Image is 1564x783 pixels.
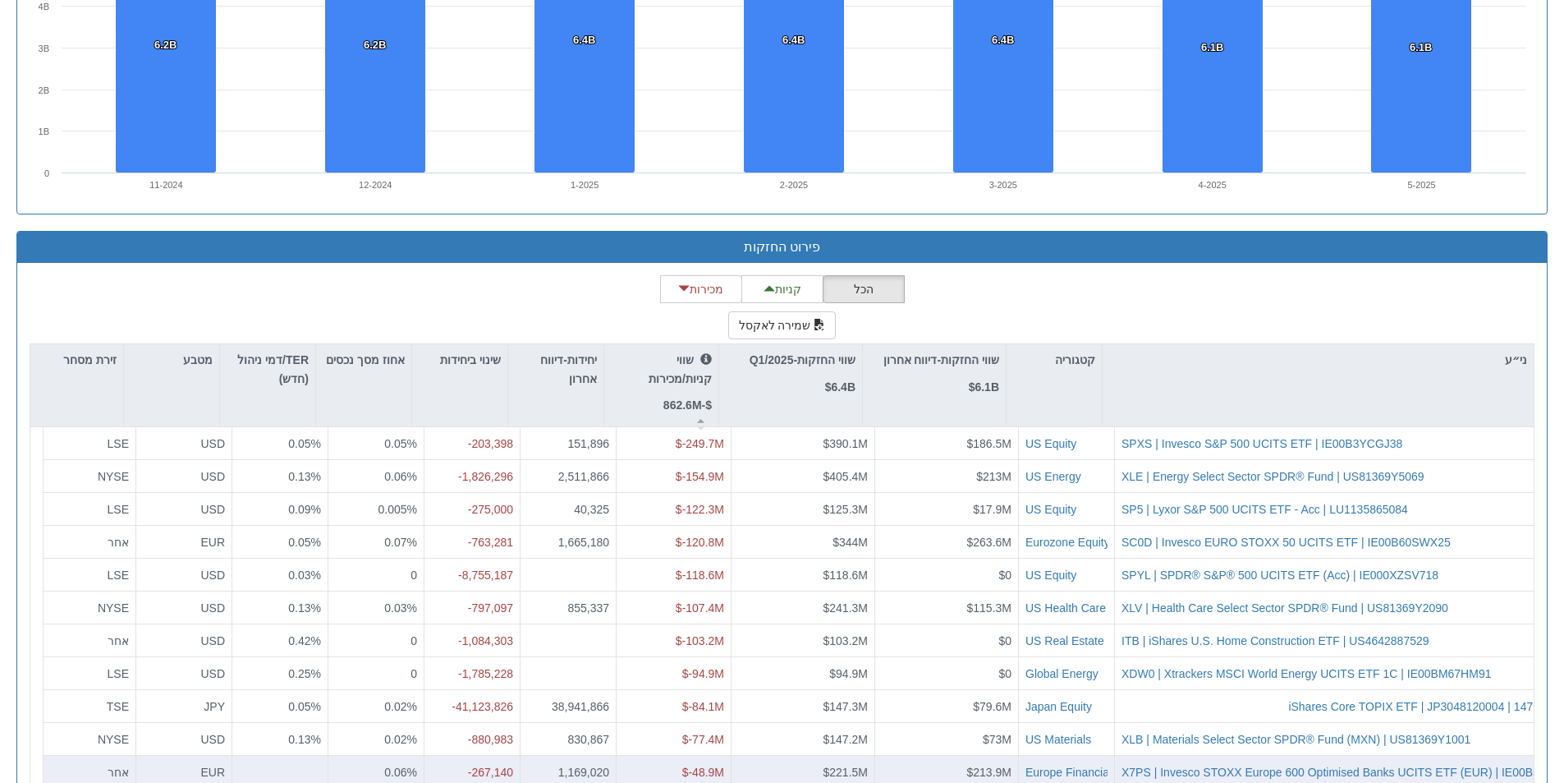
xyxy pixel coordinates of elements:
div: XLB | Materials Select Sector SPDR® Fund (MXN) | US81369Y1001 [1121,731,1470,748]
span: $103.2M [823,634,868,647]
button: XLE | Energy Select Sector SPDR® Fund | US81369Y5069 [1121,468,1424,485]
div: 0.03% [239,567,321,583]
text: 12-2024 [359,180,392,190]
div: 0.06% [335,468,417,485]
text: 1-2025 [571,180,599,190]
span: $390.1M [823,437,868,450]
span: $0 [998,634,1011,647]
div: Japan Equity [1025,698,1092,715]
div: 151,896 [527,435,609,452]
span: $125.3M [823,503,868,516]
button: SC0D | Invesco EURO STOXX 50 UCITS ETF | IE00B60SWX25 [1121,534,1451,550]
div: 0 [335,633,417,649]
div: 1,665,180 [527,534,609,550]
div: LSE [50,435,129,452]
div: 38,941,866 [527,698,609,715]
div: 0.07% [335,534,417,550]
div: אחר [50,633,129,649]
button: ITB | iShares U.S. Home Construction ETF | US4642887529 [1121,633,1429,649]
div: -267,140 [431,764,513,781]
div: 0.05% [239,435,321,452]
span: $-122.3M [676,503,724,516]
button: SPXS | Invesco S&P 500 UCITS ETF | IE00B3YCGJ38 [1121,435,1402,452]
span: $-120.8M [676,536,724,549]
h3: פירוט החזקות [30,240,1534,255]
button: US Equity [1025,501,1076,518]
tspan: 6.1B [1201,41,1223,53]
span: $213.9M [967,766,1011,779]
span: $-94.9M [682,667,724,680]
div: NYSE [50,731,129,748]
div: -763,281 [431,534,513,550]
div: USD [143,633,225,649]
span: $115.3M [967,601,1011,615]
button: Europe Financials [1025,764,1117,781]
div: JPY [143,698,225,715]
div: LSE [50,501,129,518]
text: 2-2025 [780,180,808,190]
div: -880,983 [431,731,513,748]
div: US Equity [1025,567,1076,583]
div: USD [143,600,225,616]
p: שינוי ביחידות [440,351,501,369]
button: קניות [741,275,823,303]
span: $-154.9M [676,470,724,483]
span: $73M [983,733,1011,746]
button: 1475 | iShares Core TOPIX ETF | JP3048120004 [1288,698,1539,715]
div: 0.13% [239,600,321,616]
div: -797,097 [431,600,513,616]
div: 0.02% [335,698,417,715]
tspan: 6.4B [782,34,805,46]
div: 0.06% [335,764,417,781]
div: -203,398 [431,435,513,452]
span: $0 [998,569,1011,582]
div: 0.05% [239,534,321,550]
span: $79.6M [973,700,1011,713]
div: 0 [335,567,417,583]
div: SPYL | SPDR® S&P® 500 UCITS ETF (Acc) | IE000XZSV718 [1121,567,1438,583]
div: -1,084,303 [431,633,513,649]
div: -1,826,296 [431,468,513,485]
div: קטגוריה [1007,344,1102,375]
div: 855,337 [527,600,609,616]
div: 2,511,866 [527,468,609,485]
text: 4-2025 [1199,180,1227,190]
p: שווי החזקות-Q1/2025 [750,351,855,369]
div: מטבע [124,344,219,375]
div: Global Energy [1025,666,1098,682]
div: 0.13% [239,731,321,748]
div: 0.09% [239,501,321,518]
text: 0 [44,168,49,178]
div: 0.03% [335,600,417,616]
div: 0.05% [335,435,417,452]
span: $-77.4M [682,733,724,746]
div: -275,000 [431,501,513,518]
button: SP5 | Lyxor S&P 500 UCITS ETF - Acc | LU1135865084 [1121,501,1408,518]
span: $-48.9M [682,766,724,779]
div: 0.25% [239,666,321,682]
div: -1,785,228 [431,666,513,682]
div: אחר [50,534,129,550]
text: 5-2025 [1407,180,1435,190]
button: XDW0 | Xtrackers MSCI World Energy UCITS ETF 1C | IE00BM67HM91 [1121,666,1491,682]
button: Eurozone Equity [1025,534,1110,550]
span: $-118.6M [676,569,724,582]
p: שווי החזקות-דיווח אחרון [883,351,999,369]
div: EUR [143,534,225,550]
div: USD [143,435,225,452]
div: 0.05% [239,698,321,715]
button: הכל [823,275,905,303]
div: 1,169,020 [527,764,609,781]
div: זירת מסחר [30,344,123,375]
div: EUR [143,764,225,781]
div: US Real Estate [1025,633,1104,649]
div: USD [143,468,225,485]
text: 11-2024 [149,180,182,190]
